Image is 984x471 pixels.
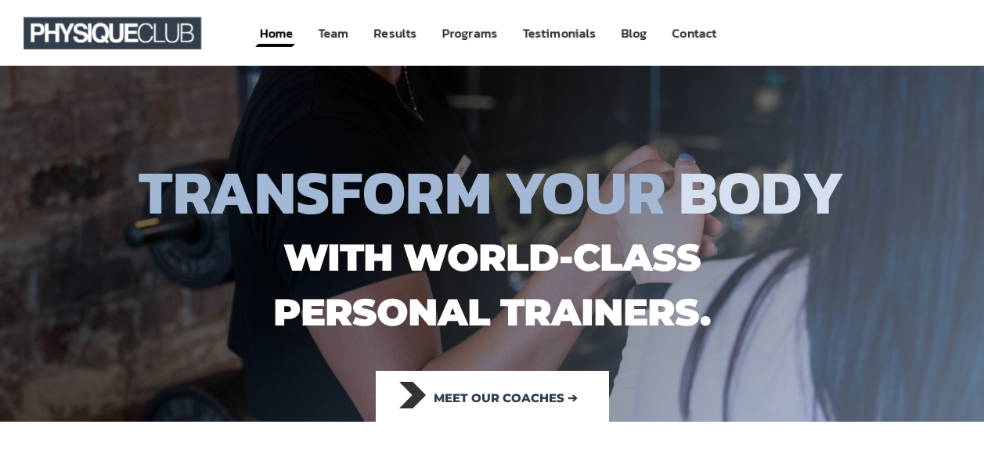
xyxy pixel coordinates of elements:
[620,19,649,48] a: Blog
[139,146,666,238] span: TRANSFORM YOUR
[373,19,419,48] a: Results
[317,19,351,48] a: Team
[434,381,578,415] span: Meet our coaches ➔
[671,19,719,48] a: Contact
[258,19,295,48] a: Home
[521,19,598,48] a: Testimonials
[441,19,499,48] a: Programs
[376,371,609,422] a: Meet our coaches ➔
